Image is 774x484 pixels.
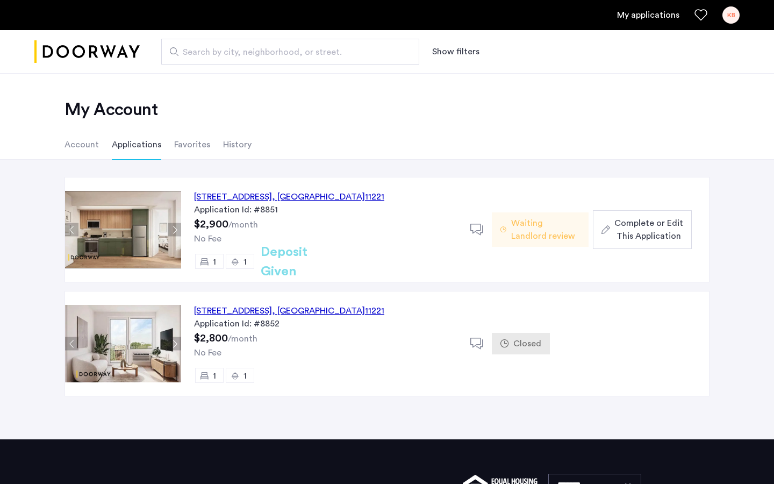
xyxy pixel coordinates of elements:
span: $2,900 [194,219,228,230]
img: Apartment photo [65,191,181,268]
span: Complete or Edit This Application [614,217,683,243]
span: Search by city, neighborhood, or street. [183,46,389,59]
div: Application Id: #8851 [194,203,457,216]
span: No Fee [194,348,221,357]
h2: My Account [64,99,709,120]
div: [STREET_ADDRESS] 11221 [194,304,384,317]
div: KB [722,6,740,24]
button: button [593,210,692,249]
a: My application [617,9,679,22]
a: Favorites [694,9,707,22]
button: Show or hide filters [432,45,479,58]
span: 1 [243,258,247,266]
sub: /month [228,334,257,343]
h2: Deposit Given [261,243,346,281]
img: Apartment photo [65,305,181,382]
span: 1 [213,258,216,266]
li: History [223,130,252,160]
button: Previous apartment [65,337,78,351]
span: Waiting Landlord review [511,217,580,243]
span: , [GEOGRAPHIC_DATA] [272,193,365,201]
li: Account [64,130,99,160]
span: 1 [213,372,216,380]
div: [STREET_ADDRESS] 11221 [194,190,384,203]
span: Closed [513,337,541,350]
button: Next apartment [168,337,181,351]
span: $2,800 [194,333,228,344]
sub: /month [228,220,258,229]
li: Applications [112,130,161,160]
img: logo [34,32,140,72]
span: , [GEOGRAPHIC_DATA] [272,307,365,315]
div: Application Id: #8852 [194,317,457,330]
li: Favorites [174,130,210,160]
a: Cazamio logo [34,32,140,72]
button: Next apartment [168,223,181,237]
input: Apartment Search [161,39,419,65]
span: No Fee [194,234,221,243]
button: Previous apartment [65,223,78,237]
span: 1 [243,372,247,380]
